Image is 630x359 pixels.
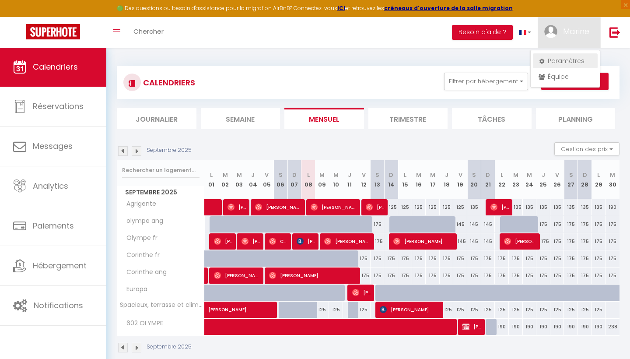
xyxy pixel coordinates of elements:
div: 175 [564,267,578,284]
abbr: J [445,171,448,179]
div: 125 [509,302,523,318]
abbr: M [527,171,532,179]
span: Marine [563,26,589,37]
div: 238 [605,319,619,335]
th: 14 [384,160,398,199]
div: 125 [564,302,578,318]
h3: CALENDRIERS [141,73,195,92]
div: 175 [440,250,454,267]
span: Corinthe fr [119,250,162,260]
th: 15 [398,160,412,199]
th: 17 [426,160,440,199]
th: 24 [523,160,537,199]
span: [PERSON_NAME] [366,199,385,215]
div: 175 [605,233,619,250]
abbr: S [569,171,573,179]
abbr: M [416,171,421,179]
span: Olympe fr [119,233,160,243]
div: 125 [481,302,495,318]
strong: créneaux d'ouverture de la salle migration [384,4,513,12]
abbr: L [404,171,406,179]
div: 175 [495,267,509,284]
div: 145 [467,233,481,250]
div: 175 [592,250,606,267]
div: 175 [440,267,454,284]
div: 175 [536,216,550,232]
div: 125 [398,199,412,215]
th: 09 [315,160,329,199]
p: Septembre 2025 [147,146,192,155]
a: [PERSON_NAME] [205,302,219,318]
th: 12 [357,160,371,199]
div: 190 [592,319,606,335]
th: 11 [343,160,357,199]
abbr: L [210,171,213,179]
span: olympe ang [119,216,165,226]
div: 135 [467,199,481,215]
div: 175 [495,250,509,267]
div: 175 [564,233,578,250]
div: 125 [550,302,564,318]
th: 25 [536,160,550,199]
div: 175 [453,250,467,267]
span: [PERSON_NAME] [269,267,358,284]
div: 125 [536,302,550,318]
div: 175 [536,267,550,284]
div: 175 [523,250,537,267]
abbr: L [307,171,310,179]
button: Gestion des prix [554,142,619,155]
th: 21 [481,160,495,199]
span: [PERSON_NAME] [208,297,309,313]
div: 125 [357,302,371,318]
strong: ICI [337,4,345,12]
div: 175 [564,250,578,267]
div: 175 [550,216,564,232]
div: 175 [592,216,606,232]
a: Paramètres [533,53,598,68]
span: 602 OLYMPE [119,319,165,328]
th: 06 [274,160,288,199]
abbr: D [292,171,297,179]
div: 175 [371,267,385,284]
div: 125 [495,302,509,318]
th: 03 [232,160,246,199]
th: 26 [550,160,564,199]
abbr: D [486,171,490,179]
div: 145 [467,216,481,232]
span: Réservations [33,101,84,112]
div: 135 [536,199,550,215]
div: 175 [398,267,412,284]
th: 13 [371,160,385,199]
span: [PERSON_NAME] [297,233,315,250]
a: Équipe [533,69,598,84]
button: Besoin d'aide ? [452,25,513,40]
div: 175 [467,267,481,284]
div: 175 [384,250,398,267]
abbr: D [389,171,393,179]
img: Super Booking [26,24,80,39]
th: 01 [205,160,219,199]
abbr: S [279,171,283,179]
span: [PERSON_NAME] [227,199,246,215]
div: 175 [357,267,371,284]
a: Chercher [127,17,170,48]
span: [PERSON_NAME] [255,199,302,215]
div: 175 [578,267,592,284]
th: 05 [260,160,274,199]
span: Chamseddine El Guet [269,233,288,250]
img: ... [544,25,557,38]
input: Rechercher un logement... [122,162,199,178]
div: 175 [592,233,606,250]
img: logout [609,27,620,38]
div: 135 [523,199,537,215]
div: 175 [371,216,385,232]
div: 145 [453,216,467,232]
span: [PERSON_NAME] [311,199,357,215]
p: Septembre 2025 [147,343,192,351]
button: Filtrer par hébergement [444,73,528,90]
div: 175 [578,233,592,250]
div: 125 [453,199,467,215]
li: Semaine [201,108,280,129]
div: 125 [453,302,467,318]
div: 175 [467,250,481,267]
